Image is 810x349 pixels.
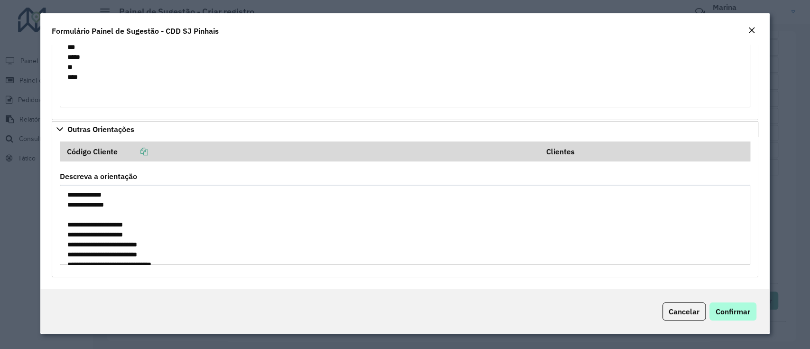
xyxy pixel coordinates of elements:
h4: Formulário Painel de Sugestão - CDD SJ Pinhais [52,25,219,37]
a: Copiar [118,147,148,156]
th: Código Cliente [60,141,540,161]
a: Outras Orientações [52,121,758,137]
em: Fechar [748,27,755,34]
button: Confirmar [709,302,756,321]
th: Clientes [540,141,750,161]
button: Cancelar [662,302,706,321]
button: Close [745,25,758,37]
span: Confirmar [716,307,750,316]
span: Outras Orientações [67,125,134,133]
div: Outras Orientações [52,137,758,278]
label: Descreva a orientação [60,170,137,182]
span: Cancelar [669,307,699,316]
